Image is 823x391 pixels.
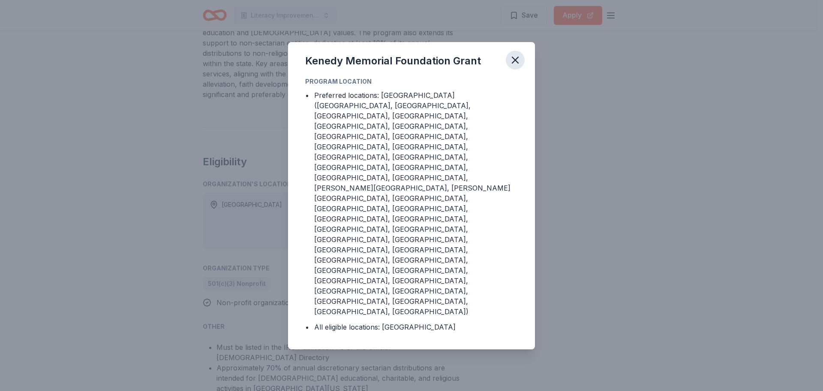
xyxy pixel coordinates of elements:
[305,322,309,332] div: •
[314,322,456,332] div: All eligible locations: [GEOGRAPHIC_DATA]
[314,90,518,317] div: Preferred locations: [GEOGRAPHIC_DATA] ([GEOGRAPHIC_DATA], [GEOGRAPHIC_DATA], [GEOGRAPHIC_DATA], ...
[305,90,309,100] div: •
[305,54,481,68] div: Kenedy Memorial Foundation Grant
[305,76,518,87] div: Program Location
